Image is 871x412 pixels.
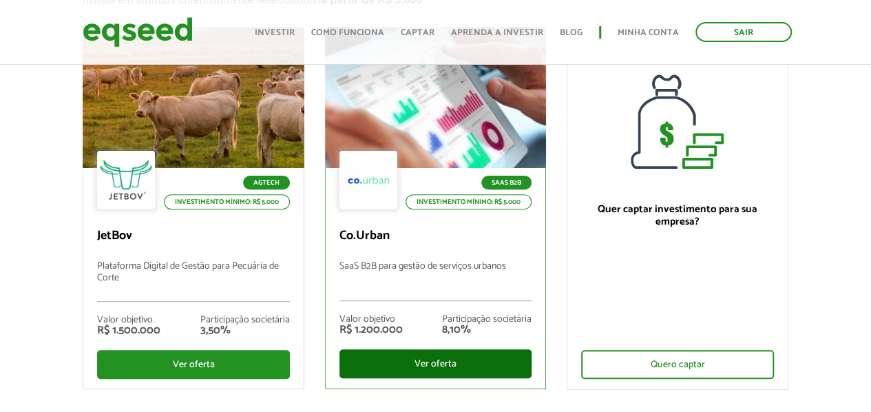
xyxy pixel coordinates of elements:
[97,350,289,379] div: Ver oferta
[581,203,773,228] p: Quer captar investimento para sua empresa?
[200,325,290,336] div: 3,50%
[97,325,160,336] div: R$ 1.500.000
[325,27,546,389] a: SaaS B2B Investimento mínimo: R$ 5.000 Co.Urban SaaS B2B para gestão de serviços urbanos Valor ob...
[200,316,290,325] div: Participação societária
[311,28,384,37] a: Como funciona
[339,261,532,301] p: SaaS B2B para gestão de serviços urbanos
[695,22,792,42] a: Sair
[451,28,543,37] a: Aprenda a investir
[406,194,532,209] p: Investimento mínimo: R$ 5.000
[97,261,289,302] p: Plataforma Digital de Gestão para Pecuária de Corte
[83,27,304,389] a: Agtech Investimento mínimo: R$ 5.000 JetBov Plataforma Digital de Gestão para Pecuária de Corte V...
[164,194,290,209] p: Investimento mínimo: R$ 5.000
[581,350,773,379] div: Quero captar
[243,176,290,189] p: Agtech
[442,325,532,336] div: 8,10%
[618,28,679,37] a: Minha conta
[442,315,532,325] div: Participação societária
[567,27,788,390] a: Quer captar investimento para sua empresa? Quero captar
[255,28,295,37] a: Investir
[97,316,160,325] div: Valor objetivo
[401,28,434,37] a: Captar
[560,28,583,37] a: Blog
[339,229,532,244] p: Co.Urban
[83,14,193,50] img: EqSeed
[339,315,403,325] div: Valor objetivo
[339,325,403,336] div: R$ 1.200.000
[97,229,289,244] p: JetBov
[339,349,532,378] div: Ver oferta
[481,176,532,189] p: SaaS B2B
